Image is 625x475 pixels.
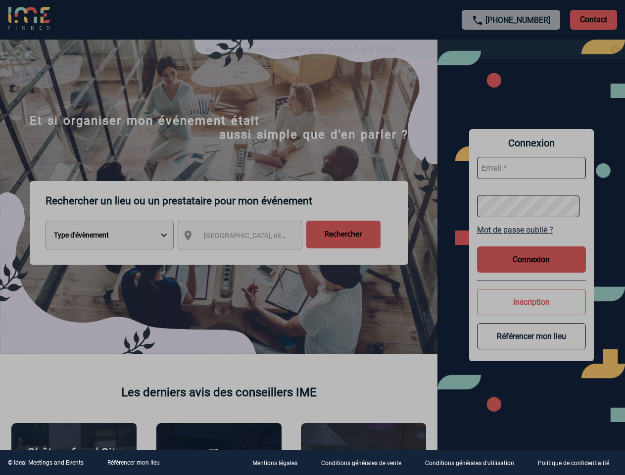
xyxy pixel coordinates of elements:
[417,458,530,468] a: Conditions générales d'utilisation
[538,460,609,467] p: Politique de confidentialité
[244,458,313,468] a: Mentions légales
[425,460,514,467] p: Conditions générales d'utilisation
[107,459,160,466] a: Référencer mon lieu
[252,460,297,467] p: Mentions légales
[313,458,417,468] a: Conditions générales de vente
[8,459,84,466] div: © Ideal Meetings and Events
[321,460,401,467] p: Conditions générales de vente
[530,458,625,468] a: Politique de confidentialité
